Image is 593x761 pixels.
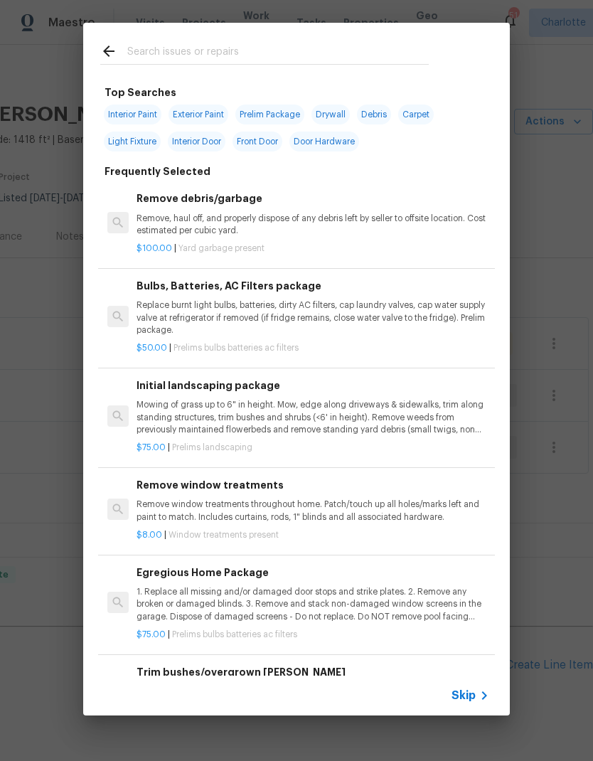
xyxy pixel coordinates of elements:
[137,629,489,641] p: |
[172,630,297,639] span: Prelims bulbs batteries ac filters
[398,105,434,124] span: Carpet
[105,164,210,179] h6: Frequently Selected
[357,105,391,124] span: Debris
[137,443,166,452] span: $75.00
[137,342,489,354] p: |
[311,105,350,124] span: Drywall
[137,529,489,541] p: |
[173,344,299,352] span: Prelims bulbs batteries ac filters
[172,443,252,452] span: Prelims landscaping
[137,664,489,680] h6: Trim bushes/overgrown [PERSON_NAME]
[137,630,166,639] span: $75.00
[137,243,489,255] p: |
[168,132,225,151] span: Interior Door
[137,213,489,237] p: Remove, haul off, and properly dispose of any debris left by seller to offsite location. Cost est...
[105,85,176,100] h6: Top Searches
[235,105,304,124] span: Prelim Package
[137,378,489,393] h6: Initial landscaping package
[127,43,429,64] input: Search issues or repairs
[137,244,172,252] span: $100.00
[104,132,161,151] span: Light Fixture
[137,191,489,206] h6: Remove debris/garbage
[233,132,282,151] span: Front Door
[137,531,162,539] span: $8.00
[137,344,167,352] span: $50.00
[178,244,265,252] span: Yard garbage present
[104,105,161,124] span: Interior Paint
[169,105,228,124] span: Exterior Paint
[137,399,489,435] p: Mowing of grass up to 6" in height. Mow, edge along driveways & sidewalks, trim along standing st...
[137,586,489,622] p: 1. Replace all missing and/or damaged door stops and strike plates. 2. Remove any broken or damag...
[169,531,279,539] span: Window treatments present
[452,688,476,703] span: Skip
[137,442,489,454] p: |
[137,565,489,580] h6: Egregious Home Package
[137,299,489,336] p: Replace burnt light bulbs, batteries, dirty AC filters, cap laundry valves, cap water supply valv...
[289,132,359,151] span: Door Hardware
[137,499,489,523] p: Remove window treatments throughout home. Patch/touch up all holes/marks left and paint to match....
[137,477,489,493] h6: Remove window treatments
[137,278,489,294] h6: Bulbs, Batteries, AC Filters package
